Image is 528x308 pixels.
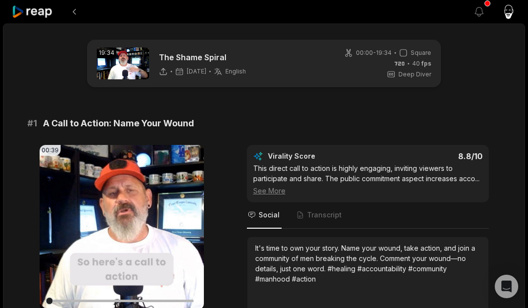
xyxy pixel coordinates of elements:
span: 40 [412,59,431,68]
span: Square [411,48,431,57]
span: English [225,68,246,75]
span: [DATE] [187,68,206,75]
div: It's time to own your story. Name your wound, take action, and join a community of men breaking t... [255,243,481,284]
span: # 1 [27,117,37,130]
span: 00:00 - 19:34 [356,48,392,57]
span: fps [421,60,431,67]
div: This direct call to action is highly engaging, inviting viewers to participate and share. The pub... [253,163,483,196]
div: 8.8 /10 [377,151,483,161]
div: Virality Score [268,151,373,161]
div: Open Intercom Messenger [495,275,518,298]
span: A Call to Action: Name Your Wound [43,117,194,130]
p: The Shame Spiral [159,51,246,63]
div: See More [253,186,483,196]
nav: Tabs [247,202,489,229]
span: Transcript [307,210,342,220]
span: Deep Diver [398,70,431,79]
span: Social [259,210,280,220]
div: 19:34 [97,47,116,58]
